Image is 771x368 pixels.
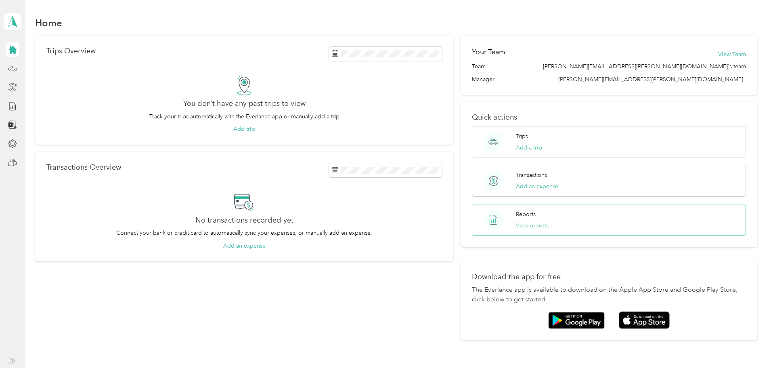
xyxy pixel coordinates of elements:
p: Transactions [516,171,547,179]
h2: Your Team [472,47,505,57]
button: Add an expense [223,242,266,250]
p: Download the app for free [472,273,746,281]
p: The Everlance app is available to download on the Apple App Store and Google Play Store, click be... [472,285,746,305]
h2: You don’t have any past trips to view [183,99,306,108]
button: View reports [516,221,549,230]
button: View Team [718,50,746,59]
p: Reports [516,210,536,219]
p: Track your trips automatically with the Everlance app or manually add a trip [149,112,339,121]
button: Add an expense [516,182,558,191]
p: Connect your bank or credit card to automatically sync your expenses, or manually add an expense. [116,229,372,237]
span: [PERSON_NAME][EMAIL_ADDRESS][PERSON_NAME][DOMAIN_NAME] [558,76,743,83]
h2: No transactions recorded yet [195,216,293,225]
p: Trips Overview [46,47,96,55]
span: Team [472,62,486,71]
iframe: Everlance-gr Chat Button Frame [726,323,771,368]
span: [PERSON_NAME][EMAIL_ADDRESS][PERSON_NAME][DOMAIN_NAME]'s team [543,62,746,71]
p: Trips [516,132,528,141]
button: Add trip [233,125,255,133]
p: Quick actions [472,113,746,122]
span: Manager [472,75,494,84]
img: App store [619,311,670,329]
h1: Home [35,19,62,27]
button: Add a trip [516,143,542,152]
img: Google play [548,312,605,329]
p: Transactions Overview [46,163,121,172]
